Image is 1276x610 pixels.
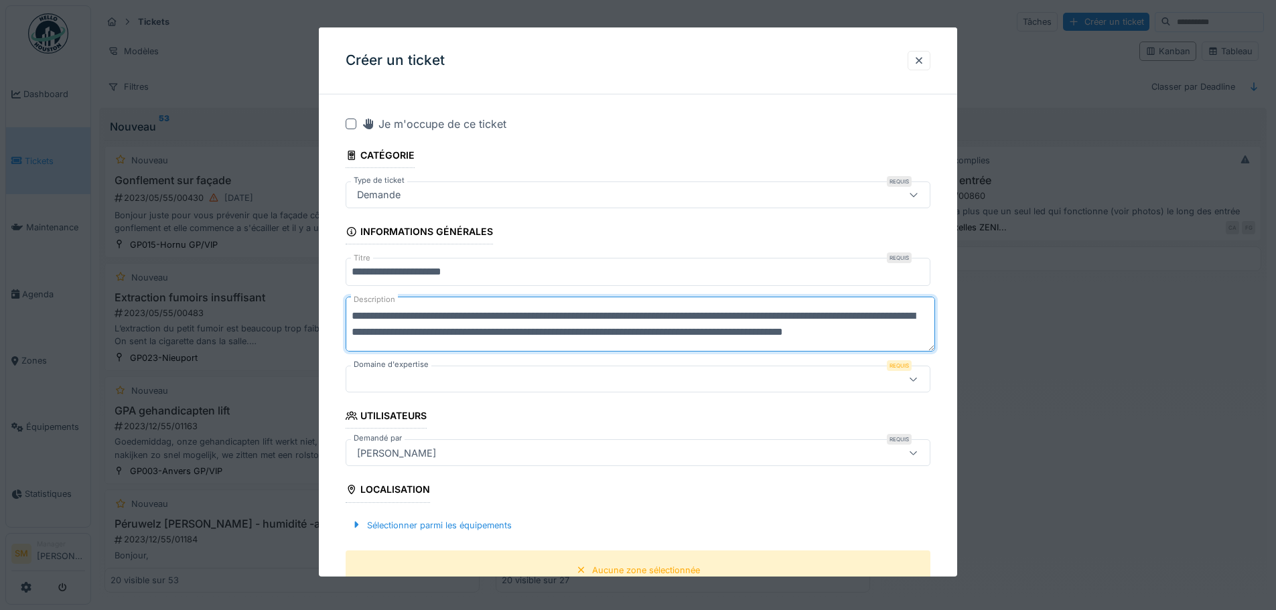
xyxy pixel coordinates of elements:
[351,175,407,186] label: Type de ticket
[352,445,441,460] div: [PERSON_NAME]
[346,516,517,534] div: Sélectionner parmi les équipements
[346,479,430,502] div: Localisation
[346,145,415,168] div: Catégorie
[351,252,373,264] label: Titre
[346,52,445,69] h3: Créer un ticket
[351,291,398,308] label: Description
[887,176,912,187] div: Requis
[346,222,493,244] div: Informations générales
[592,564,700,577] div: Aucune zone sélectionnée
[351,433,405,444] label: Demandé par
[351,359,431,370] label: Domaine d'expertise
[352,187,406,202] div: Demande
[362,116,506,132] div: Je m'occupe de ce ticket
[887,434,912,445] div: Requis
[887,252,912,263] div: Requis
[346,406,427,429] div: Utilisateurs
[887,360,912,371] div: Requis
